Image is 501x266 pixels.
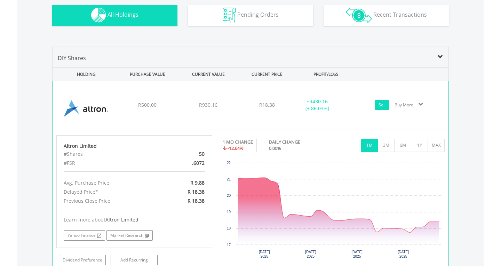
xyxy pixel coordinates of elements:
text: [DATE] 2025 [398,250,409,258]
button: 3M [377,139,395,152]
div: Delayed Price* [58,187,159,196]
span: R 18.38 [188,188,205,195]
button: All Holdings [52,5,177,26]
div: Learn more about [64,216,205,223]
text: 17 [227,243,231,247]
text: [DATE] 2025 [305,250,316,258]
text: [DATE] 2025 [351,250,363,258]
button: 1Y [411,139,428,152]
text: 22 [227,161,231,165]
span: DIY Shares [58,54,86,62]
span: Recent Transactions [373,11,427,18]
text: 21 [227,177,231,181]
span: Altron Limited [105,216,138,223]
button: Recent Transactions [324,5,449,26]
span: R 9.88 [190,179,205,186]
span: R430.16 [309,98,328,105]
button: 6M [394,139,411,152]
text: 18 [227,226,231,230]
div: 50 [159,150,210,159]
a: Yahoo Finance [64,230,105,241]
div: CURRENT VALUE [178,68,238,81]
img: pending_instructions-wht.png [223,8,236,23]
img: EQU.ZA.AEL.png [56,90,116,127]
img: transactions-zar-wht.png [346,8,372,23]
div: .6072 [159,159,210,168]
text: 19 [227,210,231,214]
span: Pending Orders [237,11,279,18]
svg: Interactive chart [223,159,445,263]
a: Buy More [391,100,417,110]
div: #Shares [58,150,159,159]
span: R 18.38 [188,198,205,204]
span: 0.00% [269,145,281,151]
div: #FSR [58,159,159,168]
div: DAILY CHANGE [269,139,325,145]
div: PURCHASE VALUE [118,68,177,81]
div: CURRENT PRICE [239,68,295,81]
a: Market Research [106,230,153,241]
a: Add Recurring [111,255,158,265]
a: Dividend Preference [59,255,106,265]
div: + (+ 86.03%) [291,98,343,112]
button: 1M [361,139,378,152]
span: R18.38 [259,102,275,108]
text: [DATE] 2025 [259,250,270,258]
div: 1 MO CHANGE [223,139,253,145]
button: MAX [428,139,445,152]
div: Previous Close Price [58,196,159,205]
a: Sell [375,100,389,110]
div: PROFIT/LOSS [296,68,356,81]
div: Altron Limited [64,143,205,150]
span: -12.64% [228,145,244,151]
text: 20 [227,194,231,198]
span: All Holdings [108,11,138,18]
div: Chart. Highcharts interactive chart. [223,159,445,263]
span: R930.16 [199,102,217,108]
span: R500.00 [138,102,157,108]
img: holdings-wht.png [91,8,106,23]
div: Avg. Purchase Price [58,178,159,187]
button: Pending Orders [188,5,313,26]
div: HOLDING [53,68,116,81]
